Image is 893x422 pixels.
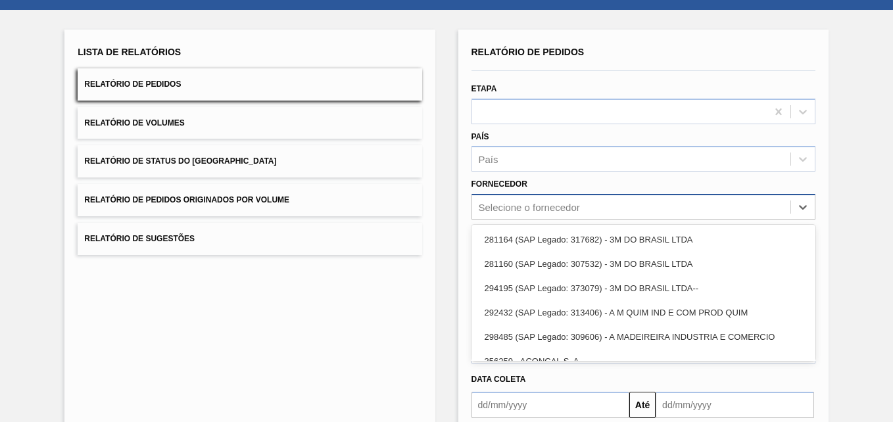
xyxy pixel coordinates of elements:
div: 281164 (SAP Legado: 317682) - 3M DO BRASIL LTDA [471,227,815,252]
div: 292432 (SAP Legado: 313406) - A M QUIM IND E COM PROD QUIM [471,300,815,325]
div: 298485 (SAP Legado: 309606) - A MADEIREIRA INDUSTRIA E COMERCIO [471,325,815,349]
input: dd/mm/yyyy [656,392,814,418]
label: Fornecedor [471,179,527,189]
button: Relatório de Volumes [78,107,422,139]
div: Selecione o fornecedor [479,202,580,213]
div: 294195 (SAP Legado: 373079) - 3M DO BRASIL LTDA-- [471,276,815,300]
label: Etapa [471,84,497,93]
span: Data coleta [471,375,526,384]
button: Relatório de Pedidos Originados por Volume [78,184,422,216]
input: dd/mm/yyyy [471,392,630,418]
span: Relatório de Volumes [84,118,184,128]
button: Relatório de Status do [GEOGRAPHIC_DATA] [78,145,422,177]
span: Relatório de Pedidos [471,47,585,57]
div: 356259 - ACONCAL S. A. [471,349,815,373]
label: País [471,132,489,141]
span: Relatório de Status do [GEOGRAPHIC_DATA] [84,156,276,166]
button: Relatório de Pedidos [78,68,422,101]
div: País [479,154,498,165]
div: 281160 (SAP Legado: 307532) - 3M DO BRASIL LTDA [471,252,815,276]
span: Lista de Relatórios [78,47,181,57]
span: Relatório de Pedidos [84,80,181,89]
span: Relatório de Pedidos Originados por Volume [84,195,289,204]
button: Até [629,392,656,418]
span: Relatório de Sugestões [84,234,195,243]
button: Relatório de Sugestões [78,223,422,255]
